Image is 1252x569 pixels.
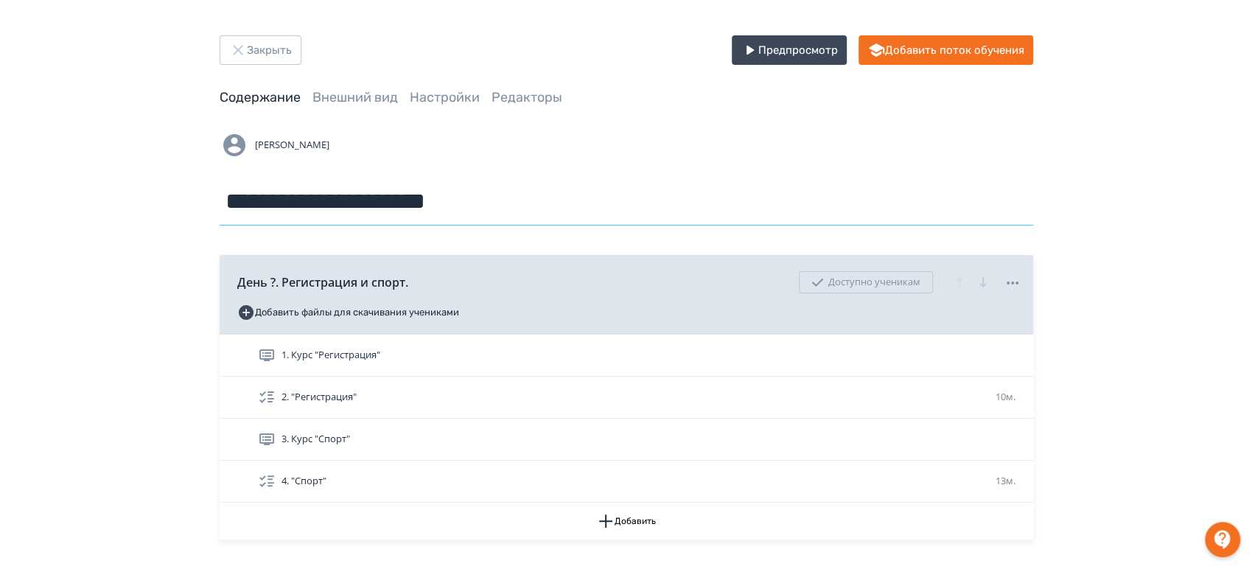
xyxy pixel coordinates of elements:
span: 13м. [996,474,1015,487]
span: 1. Курс "Регистрация" [281,348,380,363]
span: [PERSON_NAME] [255,138,329,153]
a: Редакторы [492,89,562,105]
span: День ?. Регистрация и спорт. [237,273,408,291]
span: 4. "Спорт" [281,474,326,489]
button: Добавить файлы для скачивания учениками [237,301,459,324]
button: Закрыть [220,35,301,65]
div: 4. "Спорт"13м. [220,461,1033,503]
span: 10м. [996,390,1015,403]
a: Внешний вид [312,89,398,105]
span: 2. "Регистрация" [281,390,357,405]
button: Добавить [220,503,1033,540]
a: Настройки [410,89,480,105]
div: 2. "Регистрация"10м. [220,377,1033,419]
span: 3. Курс "Спорт" [281,432,350,447]
button: Добавить поток обучения [858,35,1033,65]
div: 3. Курс "Спорт" [220,419,1033,461]
button: Предпросмотр [732,35,847,65]
a: Содержание [220,89,301,105]
div: Доступно ученикам [799,271,933,293]
div: 1. Курс "Регистрация" [220,335,1033,377]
